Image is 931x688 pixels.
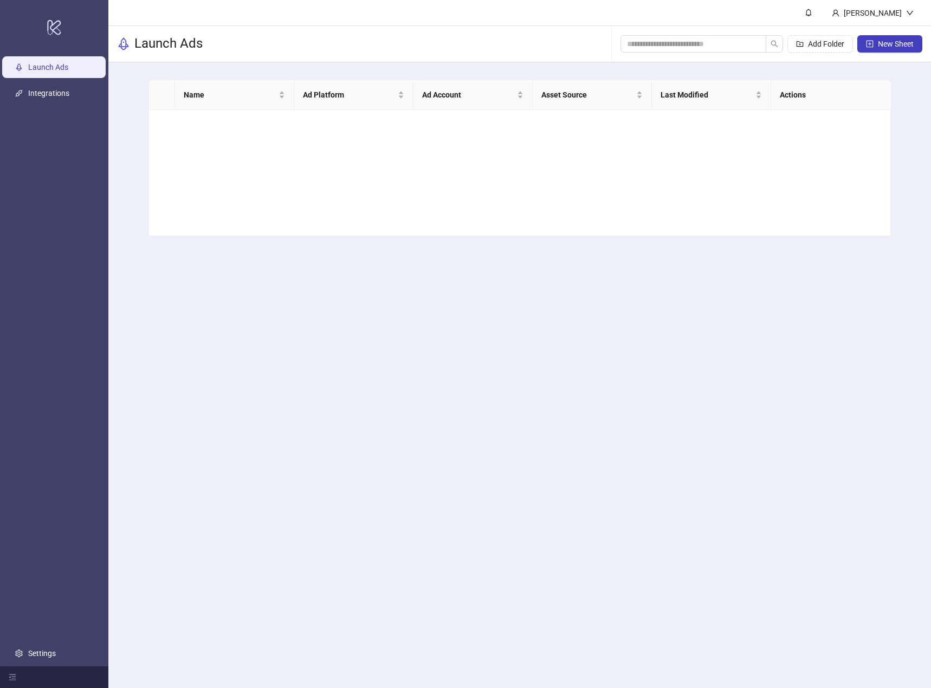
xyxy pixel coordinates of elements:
span: rocket [117,37,130,50]
span: user [832,9,839,17]
button: New Sheet [857,35,922,53]
th: Name [175,80,294,110]
div: [PERSON_NAME] [839,7,906,19]
span: bell [805,9,812,16]
span: New Sheet [878,40,914,48]
h3: Launch Ads [134,35,203,53]
span: menu-fold [9,673,16,681]
th: Ad Platform [294,80,413,110]
span: down [906,9,914,17]
button: Add Folder [787,35,853,53]
span: Ad Platform [303,89,396,101]
th: Actions [771,80,890,110]
span: Add Folder [808,40,844,48]
th: Asset Source [533,80,652,110]
a: Settings [28,649,56,658]
span: plus-square [866,40,874,48]
th: Last Modified [652,80,771,110]
span: folder-add [796,40,804,48]
span: Last Modified [661,89,753,101]
span: search [771,40,778,48]
a: Integrations [28,89,69,98]
span: Ad Account [422,89,515,101]
th: Ad Account [413,80,533,110]
span: Asset Source [541,89,634,101]
a: Launch Ads [28,63,68,72]
span: Name [184,89,276,101]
